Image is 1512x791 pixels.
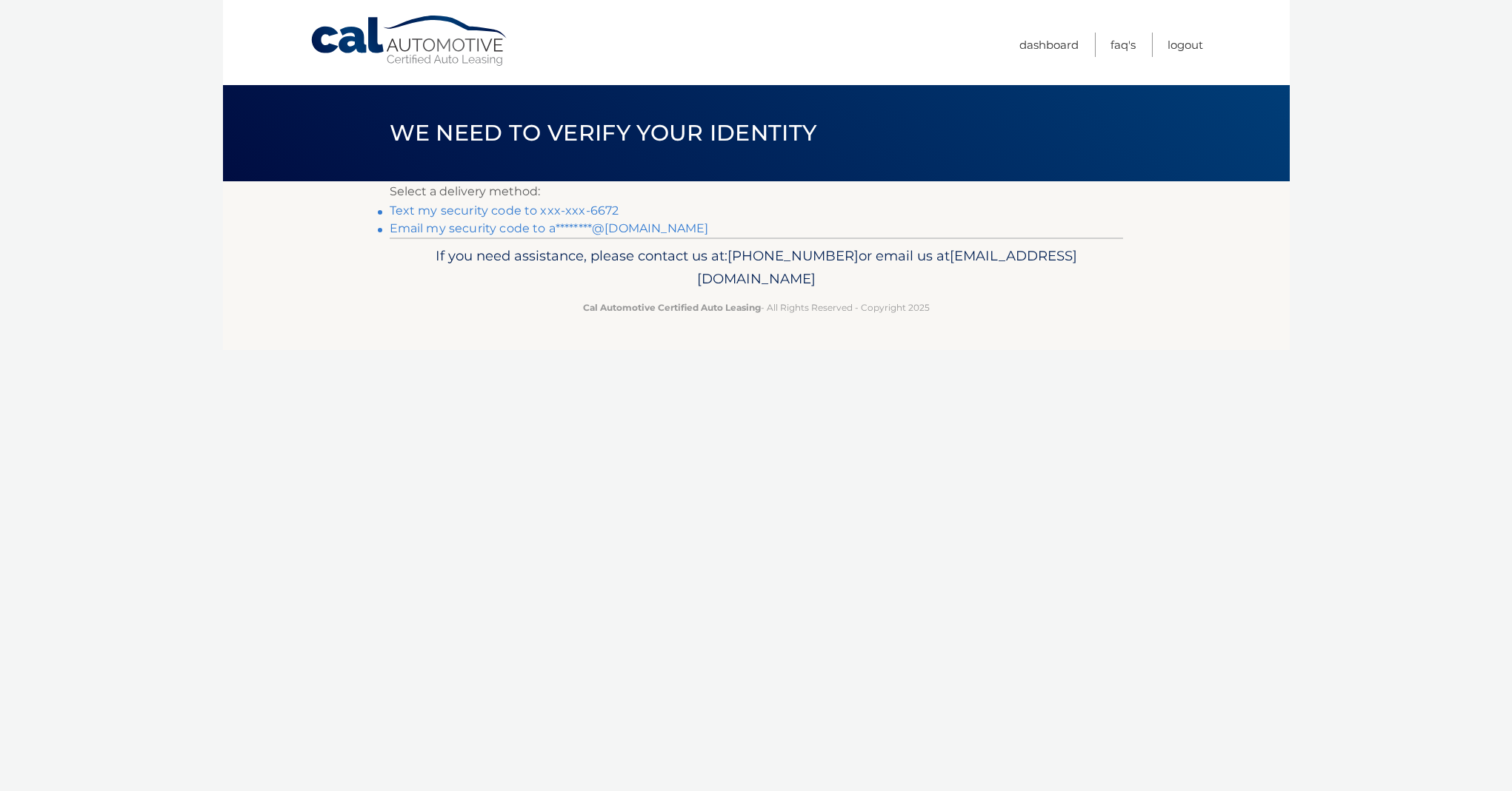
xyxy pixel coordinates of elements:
a: Text my security code to xxx-xxx-6672 [390,203,619,218]
strong: Cal Automotive Certified Auto Leasing [583,302,761,313]
a: Cal Automotive [310,15,510,67]
a: Email my security code to a********@[DOMAIN_NAME] [390,221,709,235]
a: Logout [1168,33,1203,57]
span: [PHONE_NUMBER] [727,247,859,264]
p: Select a delivery method: [390,181,1123,202]
a: FAQ's [1110,33,1136,57]
p: - All Rights Reserved - Copyright 2025 [399,300,1113,315]
span: We need to verify your identity [390,119,817,147]
a: Dashboard [1019,33,1079,57]
p: If you need assistance, please contact us at: or email us at [399,244,1113,292]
